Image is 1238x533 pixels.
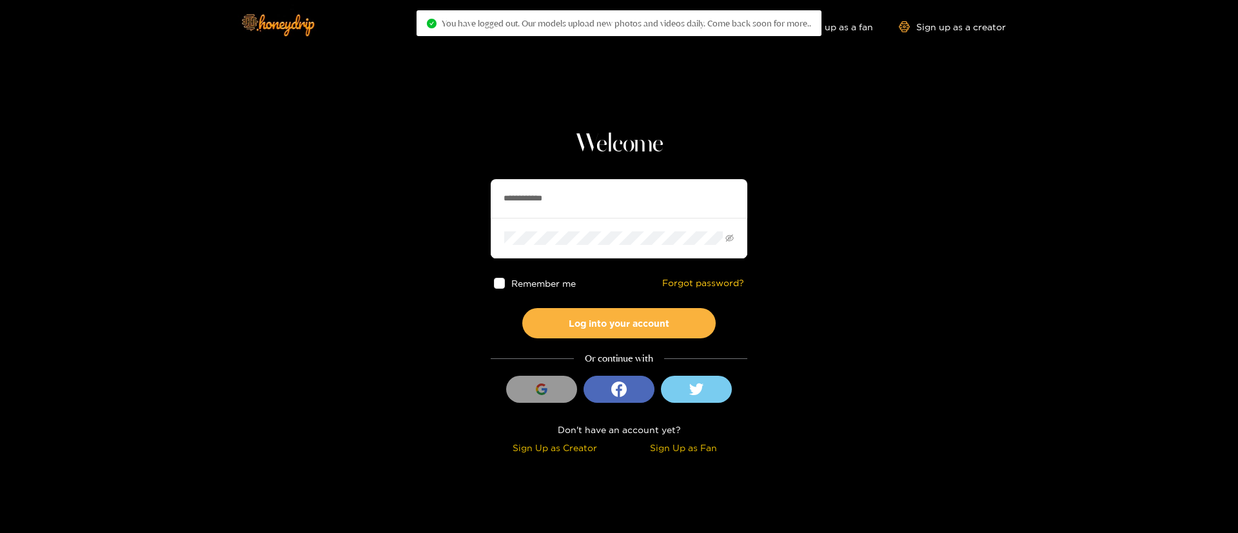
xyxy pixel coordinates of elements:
span: You have logged out. Our models upload new photos and videos daily. Come back soon for more.. [442,18,811,28]
span: Remember me [511,278,576,288]
a: Forgot password? [662,278,744,289]
a: Sign up as a fan [785,21,873,32]
a: Sign up as a creator [899,21,1006,32]
span: check-circle [427,19,437,28]
div: Sign Up as Fan [622,440,744,455]
span: eye-invisible [725,234,734,242]
button: Log into your account [522,308,716,338]
h1: Welcome [491,129,747,160]
div: Don't have an account yet? [491,422,747,437]
div: Sign Up as Creator [494,440,616,455]
div: Or continue with [491,351,747,366]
